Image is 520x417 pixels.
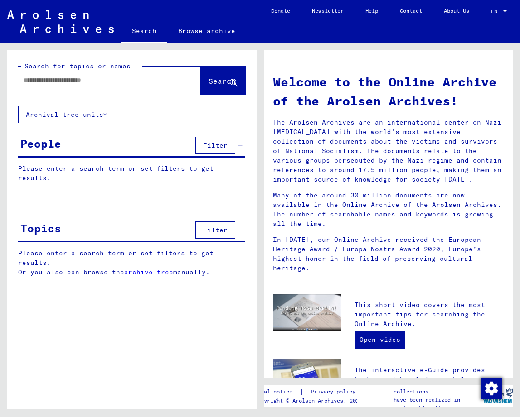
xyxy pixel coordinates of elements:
[273,359,341,404] img: eguide.jpg
[273,235,505,273] p: In [DATE], our Online Archive received the European Heritage Award / Europa Nostra Award 2020, Eu...
[7,10,114,33] img: Arolsen_neg.svg
[18,106,114,123] button: Archival tree units
[273,72,505,110] h1: Welcome to the Online Archive of the Arolsen Archives!
[491,8,501,14] span: EN
[209,77,236,86] span: Search
[273,191,505,229] p: Many of the around 30 million documents are now available in the Online Archive of the Arolsen Ar...
[254,387,300,397] a: Legal notice
[203,141,228,149] span: Filter
[121,20,167,43] a: Search
[18,249,245,277] p: Please enter a search term or set filters to get results. Or you also can browse the manually.
[481,378,502,399] img: Change consent
[355,300,504,329] p: This short video covers the most important tips for searching the Online Archive.
[273,294,341,331] img: video.jpg
[20,220,61,236] div: Topics
[273,118,505,184] p: The Arolsen Archives are an international center on Nazi [MEDICAL_DATA] with the world’s most ext...
[254,387,366,397] div: |
[124,268,173,276] a: archive tree
[203,226,228,234] span: Filter
[304,387,366,397] a: Privacy policy
[254,397,366,405] p: Copyright © Arolsen Archives, 2021
[195,137,235,154] button: Filter
[201,67,245,95] button: Search
[394,379,482,396] p: The Arolsen Archives online collections
[195,221,235,239] button: Filter
[355,331,405,349] a: Open video
[18,164,245,183] p: Please enter a search term or set filters to get results.
[20,135,61,152] div: People
[167,20,246,42] a: Browse archive
[394,396,482,412] p: have been realized in partnership with
[24,62,131,70] mat-label: Search for topics or names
